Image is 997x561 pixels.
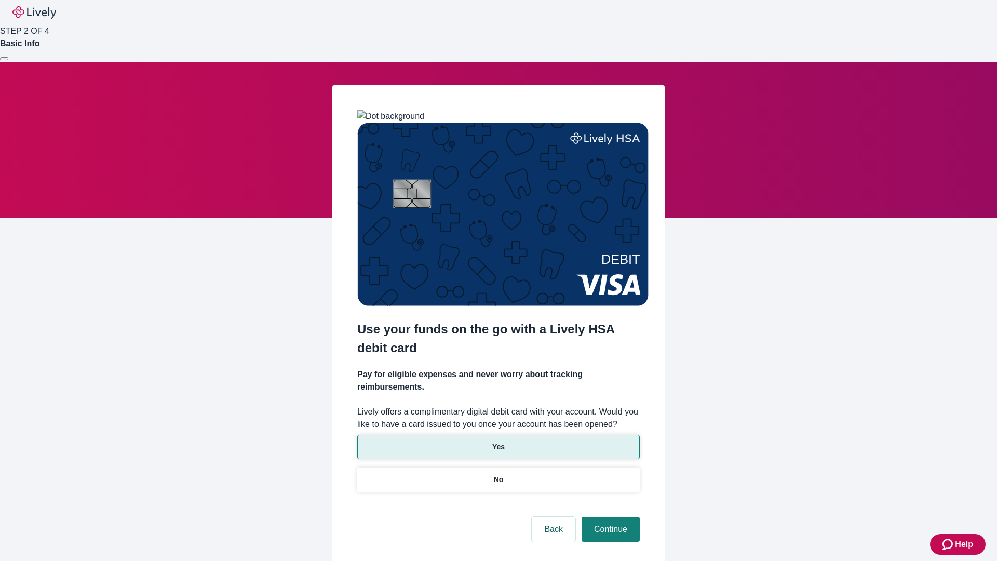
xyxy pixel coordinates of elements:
[357,368,640,393] h4: Pay for eligible expenses and never worry about tracking reimbursements.
[582,517,640,542] button: Continue
[532,517,575,542] button: Back
[930,534,986,555] button: Zendesk support iconHelp
[357,110,424,123] img: Dot background
[357,406,640,431] label: Lively offers a complimentary digital debit card with your account. Would you like to have a card...
[12,6,56,19] img: Lively
[955,538,973,551] span: Help
[357,435,640,459] button: Yes
[494,474,504,485] p: No
[357,320,640,357] h2: Use your funds on the go with a Lively HSA debit card
[357,468,640,492] button: No
[357,123,649,306] img: Debit card
[942,538,955,551] svg: Zendesk support icon
[492,442,505,452] p: Yes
